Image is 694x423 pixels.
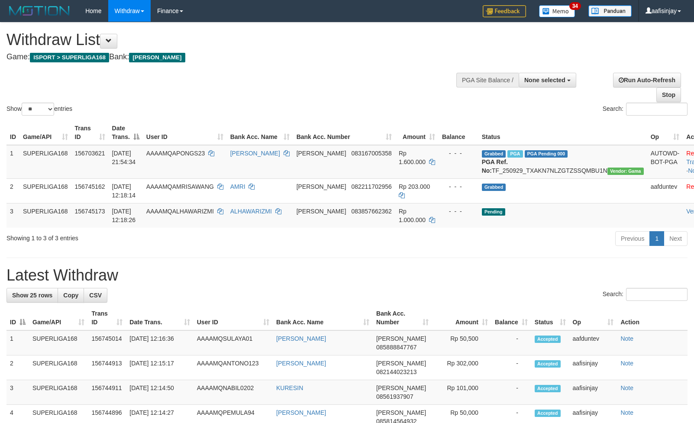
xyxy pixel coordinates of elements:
a: Stop [656,87,681,102]
span: [DATE] 21:54:34 [112,150,136,165]
span: Rp 1.600.000 [399,150,426,165]
span: CSV [89,292,102,299]
td: - [491,380,531,405]
td: 1 [6,145,19,179]
span: Accepted [535,360,561,368]
td: aafisinjay [569,380,617,405]
td: Rp 101,000 [432,380,491,405]
span: [PERSON_NAME] [376,409,426,416]
a: [PERSON_NAME] [230,150,280,157]
td: SUPERLIGA168 [29,355,88,380]
td: SUPERLIGA168 [19,203,71,228]
th: Date Trans.: activate to sort column ascending [126,306,193,330]
span: Copy 08561937907 to clipboard [376,393,413,400]
td: SUPERLIGA168 [29,380,88,405]
span: [PERSON_NAME] [129,53,185,62]
h4: Game: Bank: [6,53,454,61]
span: Grabbed [482,150,506,158]
div: - - - [442,182,475,191]
th: Status [478,120,647,145]
span: [DATE] 12:18:26 [112,208,136,223]
td: [DATE] 12:15:17 [126,355,193,380]
td: 2 [6,178,19,203]
span: Show 25 rows [12,292,52,299]
span: ISPORT > SUPERLIGA168 [30,53,109,62]
span: [DATE] 12:18:14 [112,183,136,199]
div: - - - [442,149,475,158]
td: 3 [6,203,19,228]
input: Search: [626,103,688,116]
a: AMRI [230,183,245,190]
span: Copy 085888847767 to clipboard [376,344,416,351]
td: - [491,330,531,355]
h1: Latest Withdraw [6,267,688,284]
span: Rp 1.000.000 [399,208,426,223]
input: Search: [626,288,688,301]
label: Show entries [6,103,72,116]
a: [PERSON_NAME] [276,360,326,367]
a: Note [620,384,633,391]
td: aafduntev [647,178,683,203]
th: ID [6,120,19,145]
td: [DATE] 12:14:50 [126,380,193,405]
img: panduan.png [588,5,632,17]
th: Op: activate to sort column ascending [647,120,683,145]
td: 1 [6,330,29,355]
button: None selected [519,73,576,87]
a: Note [620,409,633,416]
span: None selected [524,77,565,84]
label: Search: [603,288,688,301]
span: 156745162 [75,183,105,190]
span: Accepted [535,385,561,392]
th: Bank Acc. Number: activate to sort column ascending [293,120,395,145]
th: Amount: activate to sort column ascending [395,120,439,145]
a: Next [664,231,688,246]
th: Balance [439,120,478,145]
div: - - - [442,207,475,216]
th: Bank Acc. Name: activate to sort column ascending [227,120,293,145]
a: Note [620,335,633,342]
span: 34 [569,2,581,10]
a: Run Auto-Refresh [613,73,681,87]
td: AUTOWD-BOT-PGA [647,145,683,179]
span: Grabbed [482,184,506,191]
a: ALHAWARIZMI [230,208,272,215]
th: Date Trans.: activate to sort column descending [109,120,143,145]
th: Amount: activate to sort column ascending [432,306,491,330]
span: Copy 082144023213 to clipboard [376,368,416,375]
th: Trans ID: activate to sort column ascending [71,120,109,145]
td: 2 [6,355,29,380]
span: [PERSON_NAME] [376,384,426,391]
span: Vendor URL: https://trx31.1velocity.biz [607,168,644,175]
b: PGA Ref. No: [482,158,508,174]
td: Rp 50,500 [432,330,491,355]
a: Note [620,360,633,367]
a: CSV [84,288,107,303]
td: aafduntev [569,330,617,355]
th: User ID: activate to sort column ascending [194,306,273,330]
td: aafisinjay [569,355,617,380]
td: AAAAMQSULAYA01 [194,330,273,355]
td: 3 [6,380,29,405]
th: Status: activate to sort column ascending [531,306,569,330]
a: Show 25 rows [6,288,58,303]
label: Search: [603,103,688,116]
select: Showentries [22,103,54,116]
span: Marked by aafchhiseyha [507,150,523,158]
span: AAAAMQAPONGS23 [146,150,205,157]
span: Copy 083857662362 to clipboard [351,208,391,215]
th: Trans ID: activate to sort column ascending [88,306,126,330]
th: Balance: activate to sort column ascending [491,306,531,330]
span: 156745173 [75,208,105,215]
span: AAAAMQAMRISAWANG [146,183,214,190]
td: SUPERLIGA168 [19,178,71,203]
span: Accepted [535,410,561,417]
img: MOTION_logo.png [6,4,72,17]
td: AAAAMQNABIL0202 [194,380,273,405]
div: PGA Site Balance / [456,73,519,87]
span: Copy 082211702956 to clipboard [351,183,391,190]
td: 156744911 [88,380,126,405]
td: TF_250929_TXAKN7NLZGTZSSQMBU1N [478,145,647,179]
span: Copy 083167005358 to clipboard [351,150,391,157]
th: Game/API: activate to sort column ascending [19,120,71,145]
